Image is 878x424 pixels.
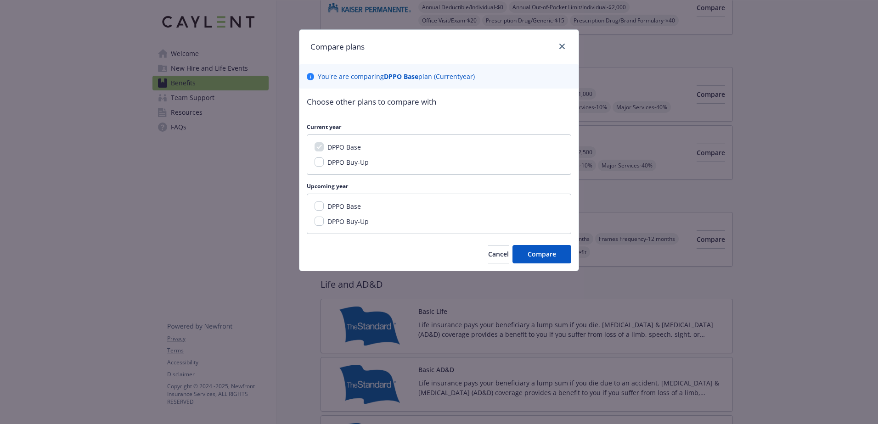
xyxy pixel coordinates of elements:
span: DPPO Base [327,202,361,211]
p: You ' re are comparing plan ( Current year) [318,72,475,81]
p: Upcoming year [307,182,571,190]
a: close [557,41,568,52]
button: Compare [512,245,571,263]
span: Cancel [488,250,509,258]
span: Compare [528,250,556,258]
span: DPPO Buy-Up [327,217,369,226]
button: Cancel [488,245,509,263]
p: Current year [307,123,571,131]
h1: Compare plans [310,41,365,53]
p: Choose other plans to compare with [307,96,571,108]
span: DPPO Buy-Up [327,158,369,167]
b: DPPO Base [384,72,418,81]
span: DPPO Base [327,143,361,151]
